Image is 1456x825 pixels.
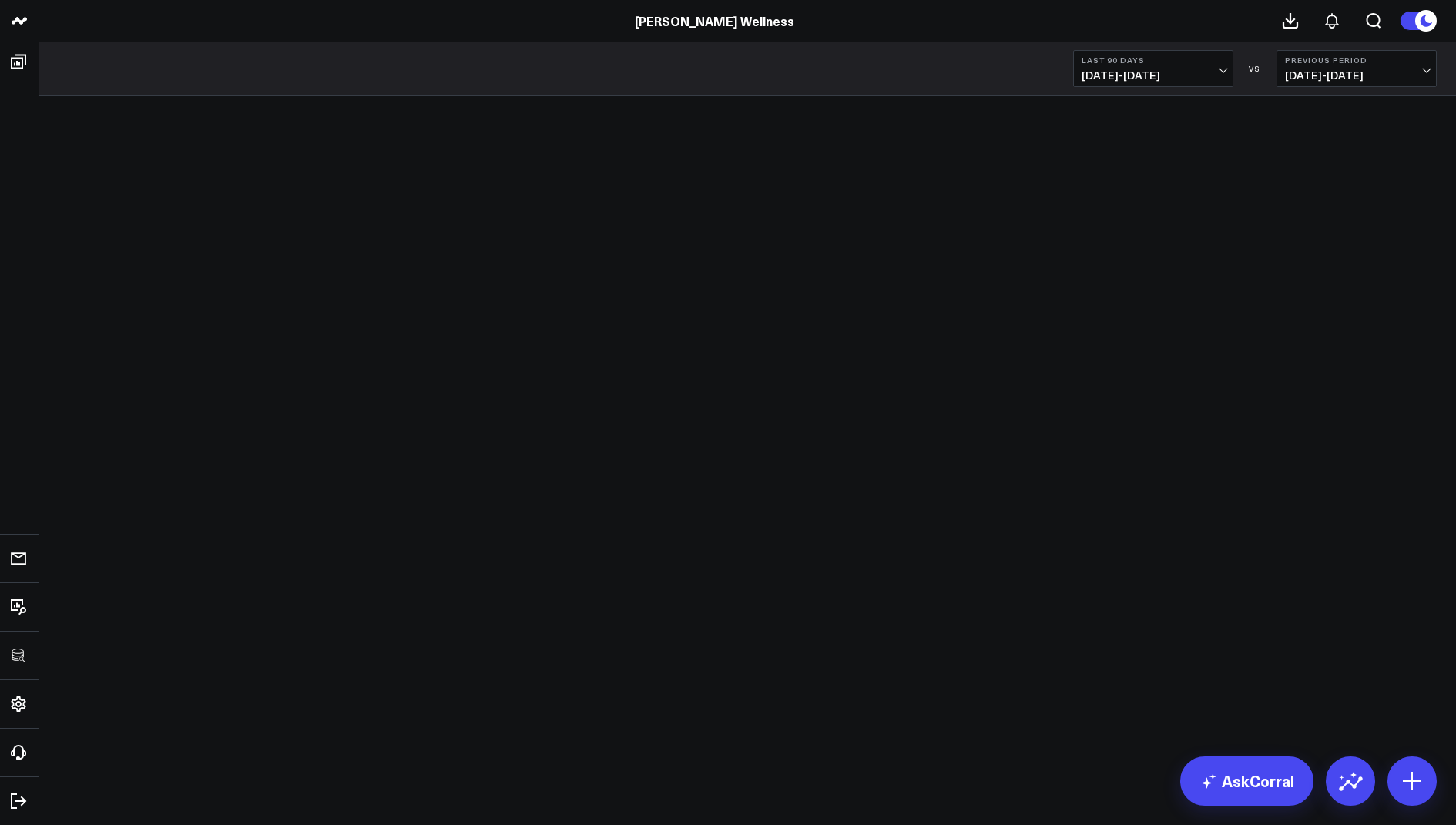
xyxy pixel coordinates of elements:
[5,642,34,669] a: SQL Client
[1277,50,1437,87] button: Previous Period[DATE]-[DATE]
[1180,756,1313,806] a: AskCorral
[1241,64,1269,73] div: VS
[1073,50,1233,87] button: Last 90 Days[DATE]-[DATE]
[1082,69,1225,82] span: [DATE] - [DATE]
[1285,69,1428,82] span: [DATE] - [DATE]
[635,12,794,29] a: [PERSON_NAME] Wellness
[5,787,34,815] a: Log Out
[1285,55,1428,65] b: Previous Period
[1082,55,1225,65] b: Last 90 Days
